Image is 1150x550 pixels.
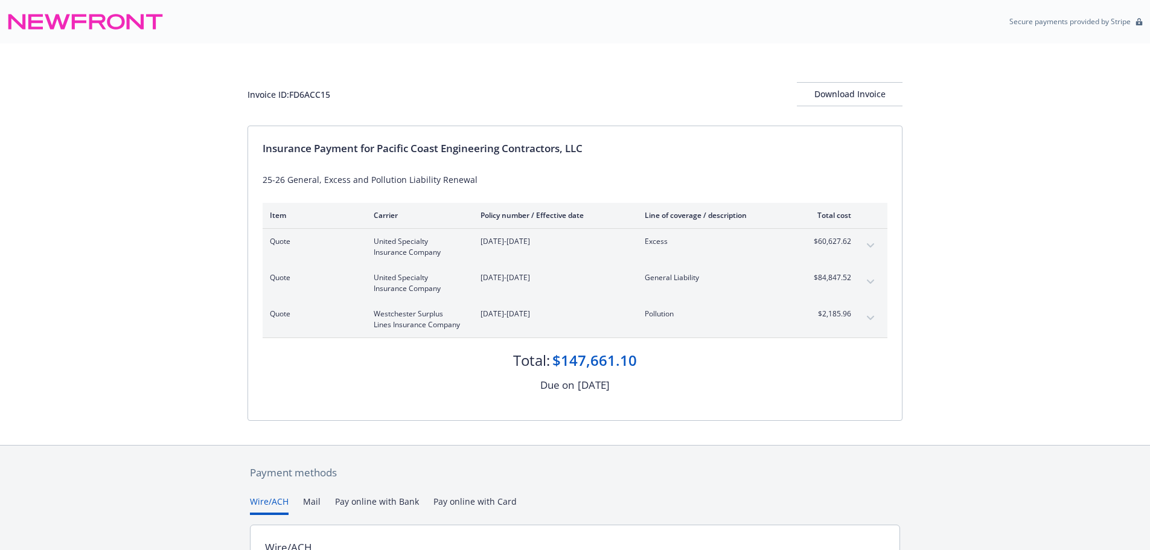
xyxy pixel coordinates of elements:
[248,88,330,101] div: Invoice ID: FD6ACC15
[270,210,354,220] div: Item
[374,236,461,258] span: United Specialty Insurance Company
[263,173,887,186] div: 25-26 General, Excess and Pollution Liability Renewal
[374,309,461,330] span: Westchester Surplus Lines Insurance Company
[481,272,625,283] span: [DATE]-[DATE]
[645,309,787,319] span: Pollution
[645,272,787,283] span: General Liability
[861,309,880,328] button: expand content
[806,272,851,283] span: $84,847.52
[797,82,902,106] button: Download Invoice
[374,272,461,294] span: United Specialty Insurance Company
[540,377,574,393] div: Due on
[1009,16,1131,27] p: Secure payments provided by Stripe
[552,350,637,371] div: $147,661.10
[861,236,880,255] button: expand content
[433,495,517,515] button: Pay online with Card
[250,465,900,481] div: Payment methods
[303,495,321,515] button: Mail
[270,272,354,283] span: Quote
[645,236,787,247] span: Excess
[578,377,610,393] div: [DATE]
[806,309,851,319] span: $2,185.96
[481,236,625,247] span: [DATE]-[DATE]
[335,495,419,515] button: Pay online with Bank
[481,309,625,319] span: [DATE]-[DATE]
[797,83,902,106] div: Download Invoice
[270,309,354,319] span: Quote
[806,236,851,247] span: $60,627.62
[513,350,550,371] div: Total:
[645,210,787,220] div: Line of coverage / description
[250,495,289,515] button: Wire/ACH
[263,265,887,301] div: QuoteUnited Specialty Insurance Company[DATE]-[DATE]General Liability$84,847.52expand content
[861,272,880,292] button: expand content
[270,236,354,247] span: Quote
[481,210,625,220] div: Policy number / Effective date
[806,210,851,220] div: Total cost
[263,229,887,265] div: QuoteUnited Specialty Insurance Company[DATE]-[DATE]Excess$60,627.62expand content
[263,301,887,337] div: QuoteWestchester Surplus Lines Insurance Company[DATE]-[DATE]Pollution$2,185.96expand content
[263,141,887,156] div: Insurance Payment for Pacific Coast Engineering Contractors, LLC
[374,210,461,220] div: Carrier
